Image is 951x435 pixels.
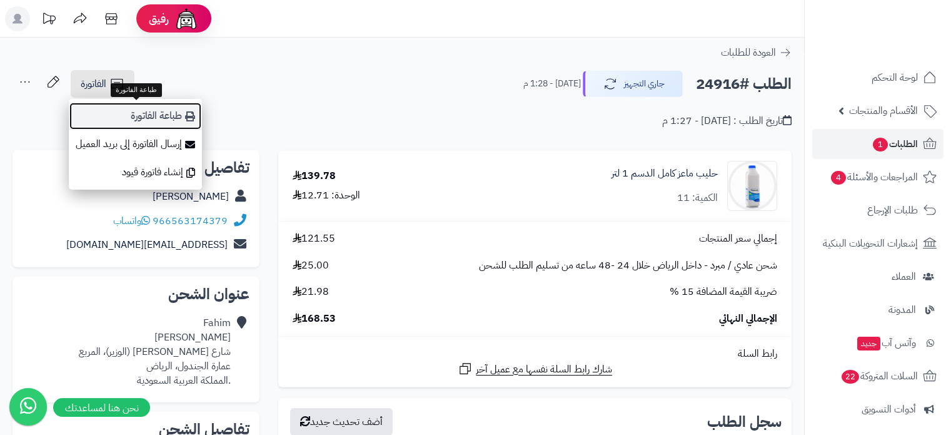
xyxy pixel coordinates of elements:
[458,361,612,377] a: شارك رابط السلة نفسها مع عميل آخر
[699,232,777,246] span: إجمالي سعر المنتجات
[283,347,787,361] div: رابط السلة
[842,370,860,384] span: 22
[812,162,943,192] a: المراجعات والأسئلة4
[153,213,228,228] a: 966563174379
[728,161,777,211] img: 1700260736-29-90x90.jpg
[69,130,202,158] a: إرسال الفاتورة إلى بريد العميل
[23,287,249,302] h2: عنوان الشحن
[856,334,916,352] span: وآتس آب
[812,195,943,225] a: طلبات الإرجاع
[823,235,918,252] span: إشعارات التحويلات البنكية
[707,414,782,429] h3: سجل الطلب
[696,71,792,97] h2: الطلب #24916
[812,262,943,292] a: العملاء
[677,191,718,205] div: الكمية: 11
[293,258,329,273] span: 25.00
[149,11,169,26] span: رفيق
[66,237,228,252] a: [EMAIL_ADDRESS][DOMAIN_NAME]
[812,63,943,93] a: لوحة التحكم
[812,295,943,325] a: المدونة
[153,189,229,204] a: [PERSON_NAME]
[812,394,943,424] a: أدوات التسويق
[293,169,336,183] div: 139.78
[888,301,916,319] span: المدونة
[523,78,581,90] small: [DATE] - 1:28 م
[23,160,249,175] h2: تفاصيل العميل
[867,202,918,219] span: طلبات الإرجاع
[174,6,199,31] img: ai-face.png
[866,29,939,56] img: logo-2.png
[670,285,777,299] span: ضريبة القيمة المضافة 15 %
[662,114,792,128] div: تاريخ الطلب : [DATE] - 1:27 م
[293,285,329,299] span: 21.98
[812,328,943,358] a: وآتس آبجديد
[721,45,776,60] span: العودة للطلبات
[583,71,683,97] button: جاري التجهيز
[293,312,336,326] span: 168.53
[872,135,918,153] span: الطلبات
[69,158,202,187] a: إنشاء فاتورة قيود
[857,337,880,351] span: جديد
[479,258,777,273] span: شحن عادي / مبرد - داخل الرياض خلال 24 -48 ساعه من تسليم الطلب للشحن
[840,367,918,385] span: السلات المتروكة
[79,316,231,387] div: Fahim [PERSON_NAME] شارع [PERSON_NAME] (الوزير)، المربع عمارة الجندول، الرياض .المملكة العربية ال...
[69,102,202,130] a: طباعة الفاتورة
[872,69,918,86] span: لوحة التحكم
[611,166,718,181] a: حليب ماعز كامل الدسم 1 لتر
[476,362,612,377] span: شارك رابط السلة نفسها مع عميل آخر
[831,171,846,185] span: 4
[293,232,335,246] span: 121.55
[721,45,792,60] a: العودة للطلبات
[873,138,888,151] span: 1
[812,129,943,159] a: الطلبات1
[812,361,943,391] a: السلات المتروكة22
[33,6,64,34] a: تحديثات المنصة
[892,268,916,285] span: العملاء
[113,213,150,228] a: واتساب
[111,83,162,97] div: طباعة الفاتورة
[849,102,918,120] span: الأقسام والمنتجات
[719,312,777,326] span: الإجمالي النهائي
[71,70,134,98] a: الفاتورة
[293,188,360,203] div: الوحدة: 12.71
[862,401,916,418] span: أدوات التسويق
[81,76,106,91] span: الفاتورة
[830,168,918,186] span: المراجعات والأسئلة
[812,228,943,258] a: إشعارات التحويلات البنكية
